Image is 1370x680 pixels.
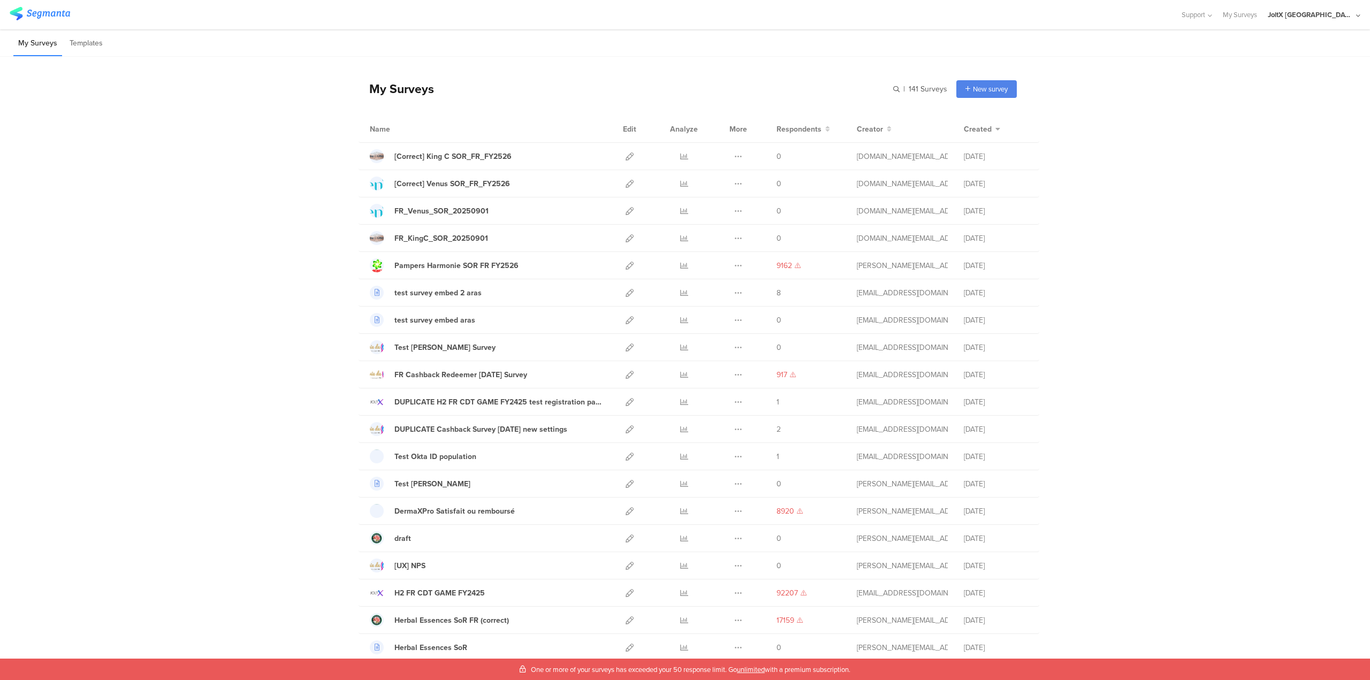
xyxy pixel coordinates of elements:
div: Name [370,124,434,135]
div: malestic.lm@pg.com [857,369,948,380]
div: [DATE] [964,560,1028,571]
a: Test [PERSON_NAME] [370,477,470,491]
div: [DATE] [964,424,1028,435]
span: 141 Surveys [909,83,947,95]
a: [Correct] Venus SOR_FR_FY2526 [370,177,510,190]
div: Herbal Essences SoR [394,642,467,653]
button: Creator [857,124,892,135]
div: [DATE] [964,396,1028,408]
div: Herbal Essences SoR FR (correct) [394,615,509,626]
a: draft [370,531,411,545]
div: [UX] NPS [394,560,425,571]
div: [DATE] [964,342,1028,353]
span: 0 [777,233,781,244]
div: More [727,116,750,142]
div: JoltX [GEOGRAPHIC_DATA] [1268,10,1353,20]
a: [UX] NPS [370,559,425,572]
span: Respondents [777,124,821,135]
span: 8 [777,287,781,299]
div: [DATE] [964,533,1028,544]
span: 0 [777,533,781,544]
div: sampieri.j@pg.com [857,260,948,271]
div: debout.ld@pg.com [857,424,948,435]
div: [DATE] [964,369,1028,380]
img: segmanta logo [10,7,70,20]
a: Test Okta ID population [370,449,476,463]
a: Herbal Essences SoR [370,640,467,654]
a: DermaXPro Satisfait ou remboursé [370,504,515,518]
div: DermaXPro Satisfait ou remboursé [394,506,515,517]
a: [Correct] King C SOR_FR_FY2526 [370,149,512,163]
span: Creator [857,124,883,135]
span: 8920 [777,506,794,517]
div: My Surveys [359,80,434,98]
span: 0 [777,151,781,162]
div: [DATE] [964,587,1028,599]
div: [DATE] [964,478,1028,490]
span: One or more of your surveys has exceeded your 50 response limit. Go with a premium subscription. [531,664,850,675]
div: gommers.ag@pg.com [857,205,948,217]
div: jones.aj.11@pg.com [857,642,948,653]
span: 1 [777,396,779,408]
span: 92207 [777,587,798,599]
div: draft [394,533,411,544]
div: benetou.ib@pg.com [857,478,948,490]
span: unlimited [737,664,765,675]
span: 917 [777,369,787,380]
button: Created [964,124,1000,135]
div: H2 FR CDT GAME FY2425 [394,587,485,599]
a: DUPLICATE H2 FR CDT GAME FY2425 test registration page removed [370,395,602,409]
div: Edit [618,116,641,142]
div: [DATE] [964,287,1028,299]
div: Test Okta ID population [394,451,476,462]
div: test survey embed 2 aras [394,287,482,299]
span: 0 [777,178,781,189]
div: jones.aj.11@pg.com [857,506,948,517]
div: [DATE] [964,642,1028,653]
div: debout.ld@pg.com [857,396,948,408]
a: FR_KingC_SOR_20250901 [370,231,488,245]
a: FR_Venus_SOR_20250901 [370,204,489,218]
div: Pampers Harmonie SOR FR FY2526 [394,260,519,271]
div: gommers.ag@pg.com [857,151,948,162]
span: 0 [777,342,781,353]
div: Test Ioana [394,478,470,490]
div: debout.ld@pg.com [857,342,948,353]
div: gommers.ag@pg.com [857,178,948,189]
span: 0 [777,642,781,653]
span: 0 [777,205,781,217]
span: 0 [777,560,781,571]
a: Herbal Essences SoR FR (correct) [370,613,509,627]
div: [DATE] [964,151,1028,162]
a: Test [PERSON_NAME] Survey [370,340,496,354]
div: [DATE] [964,260,1028,271]
div: [DATE] [964,451,1028,462]
div: test survey embed aras [394,315,475,326]
div: gommers.ag@pg.com [857,233,948,244]
span: Created [964,124,992,135]
span: 2 [777,424,781,435]
a: Pampers Harmonie SOR FR FY2526 [370,258,519,272]
div: jones.aj.11@pg.com [857,615,948,626]
span: 0 [777,315,781,326]
a: test survey embed 2 aras [370,286,482,300]
span: 9162 [777,260,792,271]
span: New survey [973,84,1008,94]
span: Support [1182,10,1205,20]
div: FR_KingC_SOR_20250901 [394,233,488,244]
div: ozkan.a@pg.com [857,451,948,462]
div: [DATE] [964,506,1028,517]
div: [DATE] [964,615,1028,626]
div: Analyze [668,116,700,142]
button: Respondents [777,124,830,135]
div: FR Cashback Redeemer MAY 25 Survey [394,369,527,380]
div: [DATE] [964,233,1028,244]
span: 17159 [777,615,794,626]
a: FR Cashback Redeemer [DATE] Survey [370,368,527,381]
span: 0 [777,478,781,490]
div: [Correct] Venus SOR_FR_FY2526 [394,178,510,189]
div: ozkan.a@pg.com [857,315,948,326]
span: 1 [777,451,779,462]
div: ozkan.a@pg.com [857,287,948,299]
li: My Surveys [13,31,62,56]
